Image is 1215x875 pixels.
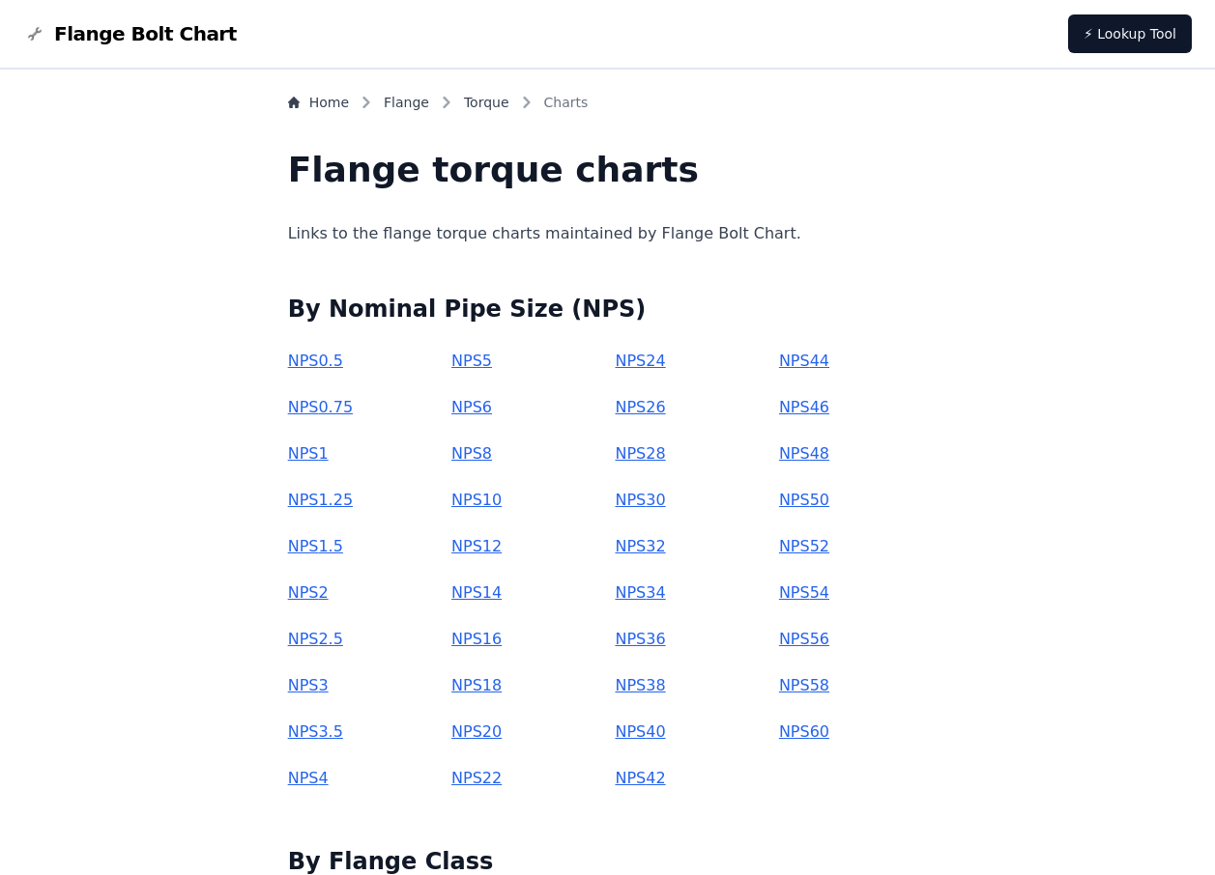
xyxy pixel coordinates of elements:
a: NPS1.5 [288,537,343,555]
a: NPS2 [288,583,329,602]
a: NPS28 [615,444,665,463]
a: NPS20 [451,722,502,741]
a: NPS58 [779,676,829,694]
a: NPS42 [615,769,665,787]
a: NPS5 [451,352,492,370]
nav: Breadcrumb [288,93,928,120]
a: NPS22 [451,769,502,787]
p: Links to the flange torque charts maintained by Flange Bolt Chart. [288,220,928,247]
a: NPS38 [615,676,665,694]
a: NPS26 [615,398,665,416]
a: NPS60 [779,722,829,741]
a: NPS56 [779,630,829,648]
a: NPS24 [615,352,665,370]
a: NPS54 [779,583,829,602]
a: NPS32 [615,537,665,555]
a: NPS46 [779,398,829,416]
a: Flange Bolt Chart LogoFlange Bolt Chart [23,20,237,47]
a: NPS52 [779,537,829,555]
a: Flange [384,93,429,112]
img: Flange Bolt Chart Logo [23,22,46,45]
a: NPS8 [451,444,492,463]
span: Charts [544,93,589,112]
span: Flange Bolt Chart [54,20,237,47]
a: NPS0.75 [288,398,353,416]
a: NPS1 [288,444,329,463]
a: NPS44 [779,352,829,370]
h2: By Nominal Pipe Size (NPS) [288,294,928,325]
a: NPS18 [451,676,502,694]
a: NPS6 [451,398,492,416]
a: NPS12 [451,537,502,555]
a: Torque [464,93,509,112]
a: NPS10 [451,491,502,509]
a: NPS16 [451,630,502,648]
a: NPS2.5 [288,630,343,648]
a: NPS36 [615,630,665,648]
a: NPS34 [615,583,665,602]
a: NPS3 [288,676,329,694]
a: NPS0.5 [288,352,343,370]
a: NPS14 [451,583,502,602]
a: NPS4 [288,769,329,787]
a: NPS3.5 [288,722,343,741]
a: NPS50 [779,491,829,509]
h1: Flange torque charts [288,151,928,189]
a: NPS48 [779,444,829,463]
a: ⚡ Lookup Tool [1068,14,1192,53]
a: NPS1.25 [288,491,353,509]
a: NPS40 [615,722,665,741]
a: NPS30 [615,491,665,509]
a: Home [288,93,349,112]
